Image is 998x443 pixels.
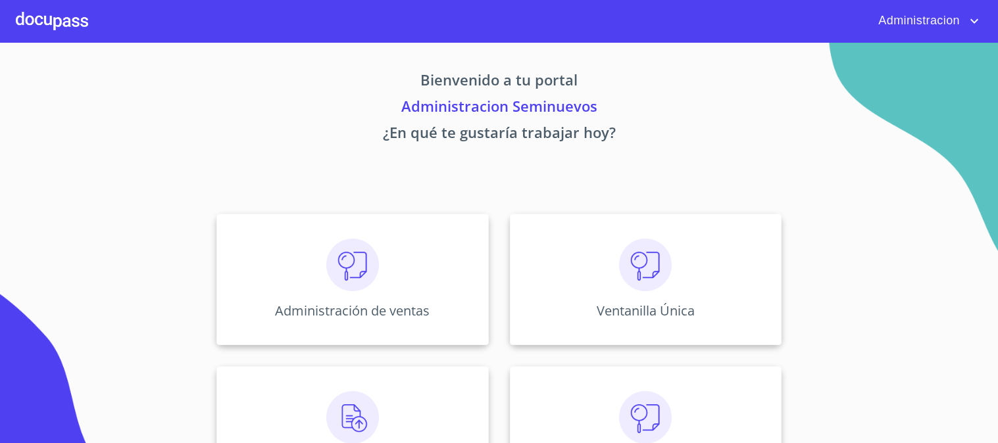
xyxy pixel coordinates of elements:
button: account of current user [868,11,982,32]
p: Ventanilla Única [597,302,695,319]
p: Administracion Seminuevos [94,95,905,122]
p: Bienvenido a tu portal [94,69,905,95]
p: Administración de ventas [275,302,430,319]
span: Administracion [868,11,966,32]
img: consulta.png [326,239,379,291]
img: consulta.png [619,239,672,291]
p: ¿En qué te gustaría trabajar hoy? [94,122,905,148]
